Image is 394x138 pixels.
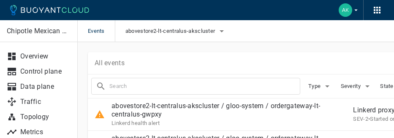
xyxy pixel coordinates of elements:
[339,3,352,17] img: Adam Kemper
[109,80,300,92] input: Search
[20,113,71,121] p: Topology
[341,80,372,93] button: Severity
[353,116,368,122] span: SEV-2
[111,102,346,119] p: abovestore2-lt-centralus-akscluster / gloo-system / ordergateway-lt-centralus-gwpxy
[20,52,71,61] p: Overview
[125,28,217,34] span: abovestore2-lt-centralus-akscluster
[20,67,71,76] p: Control plane
[7,27,71,35] p: Chipotle Mexican Grill
[341,83,362,90] span: Severity
[308,83,322,90] span: Type
[95,59,125,67] p: All events
[125,25,227,37] button: abovestore2-lt-centralus-akscluster
[20,82,71,91] p: Data plane
[20,128,71,136] p: Metrics
[88,20,115,42] span: Events
[111,120,160,126] span: Linkerd health alert
[20,98,71,106] p: Traffic
[307,80,334,93] button: Type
